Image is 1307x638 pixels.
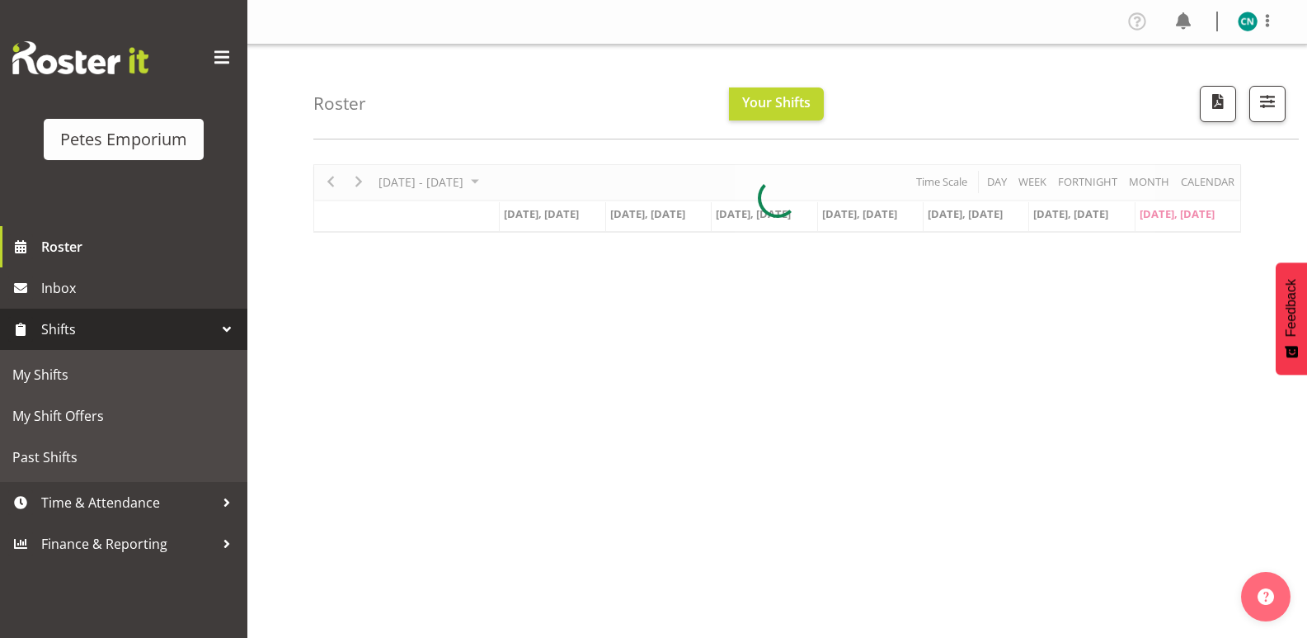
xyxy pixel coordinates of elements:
[1258,588,1274,605] img: help-xxl-2.png
[41,276,239,300] span: Inbox
[12,41,148,74] img: Rosterit website logo
[1238,12,1258,31] img: christine-neville11214.jpg
[4,437,243,478] a: Past Shifts
[313,94,366,113] h4: Roster
[1249,86,1286,122] button: Filter Shifts
[41,317,214,342] span: Shifts
[41,234,239,259] span: Roster
[12,362,235,387] span: My Shifts
[12,404,235,428] span: My Shift Offers
[1284,279,1299,337] span: Feedback
[60,127,187,152] div: Petes Emporium
[742,93,811,111] span: Your Shifts
[4,354,243,395] a: My Shifts
[41,532,214,556] span: Finance & Reporting
[1276,262,1307,375] button: Feedback - Show survey
[4,395,243,437] a: My Shift Offers
[12,445,235,470] span: Past Shifts
[1200,86,1236,122] button: Download a PDF of the roster according to the set date range.
[729,87,824,121] button: Your Shifts
[41,490,214,515] span: Time & Attendance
